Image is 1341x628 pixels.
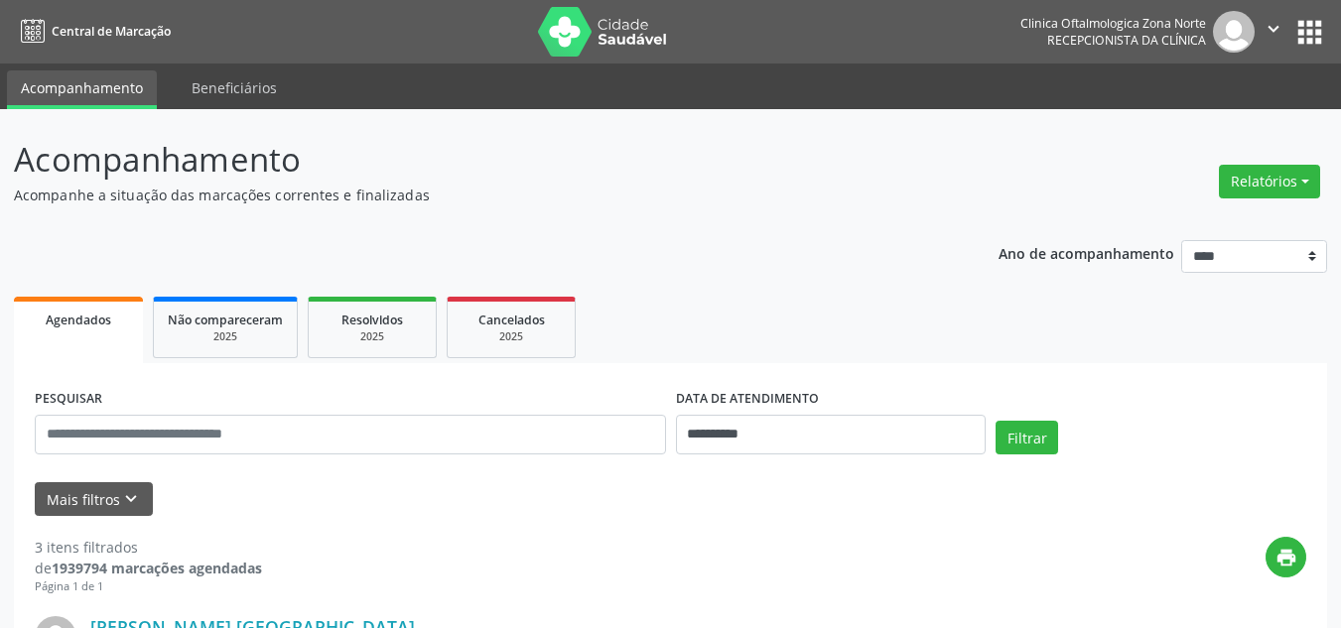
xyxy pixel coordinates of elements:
span: Central de Marcação [52,23,171,40]
i: print [1275,547,1297,568]
a: Central de Marcação [14,15,171,48]
p: Ano de acompanhamento [999,240,1174,265]
span: Não compareceram [168,312,283,328]
div: 2025 [323,329,422,344]
button: apps [1292,15,1327,50]
p: Acompanhamento [14,135,933,185]
a: Beneficiários [178,70,291,105]
a: Acompanhamento [7,70,157,109]
div: 2025 [168,329,283,344]
span: Cancelados [478,312,545,328]
p: Acompanhe a situação das marcações correntes e finalizadas [14,185,933,205]
div: 2025 [462,329,561,344]
div: Clinica Oftalmologica Zona Norte [1020,15,1206,32]
label: PESQUISAR [35,384,102,415]
button: Relatórios [1219,165,1320,198]
button: Filtrar [996,421,1058,454]
div: Página 1 de 1 [35,578,262,595]
strong: 1939794 marcações agendadas [52,559,262,577]
i: keyboard_arrow_down [120,488,142,510]
button: Mais filtroskeyboard_arrow_down [35,482,153,517]
button:  [1255,11,1292,53]
span: Resolvidos [341,312,403,328]
span: Agendados [46,312,111,328]
span: Recepcionista da clínica [1047,32,1206,49]
img: img [1213,11,1255,53]
i:  [1263,18,1284,40]
label: DATA DE ATENDIMENTO [676,384,819,415]
div: de [35,558,262,578]
div: 3 itens filtrados [35,537,262,558]
button: print [1266,537,1306,577]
